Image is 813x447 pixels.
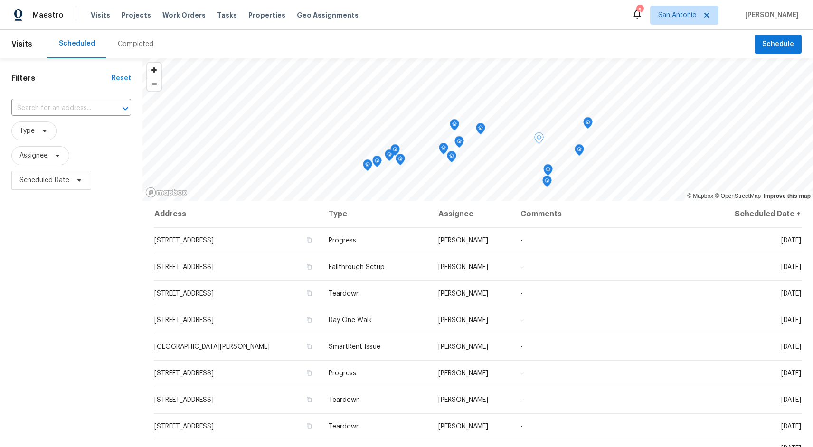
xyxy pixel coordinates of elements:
[11,34,32,55] span: Visits
[329,237,356,244] span: Progress
[762,38,794,50] span: Schedule
[305,342,313,351] button: Copy Address
[781,397,801,403] span: [DATE]
[329,370,356,377] span: Progress
[476,123,485,138] div: Map marker
[583,117,593,132] div: Map marker
[305,395,313,404] button: Copy Address
[329,397,360,403] span: Teardown
[741,10,799,20] span: [PERSON_NAME]
[438,344,488,350] span: [PERSON_NAME]
[438,397,488,403] span: [PERSON_NAME]
[542,176,552,190] div: Map marker
[438,290,488,297] span: [PERSON_NAME]
[305,236,313,244] button: Copy Address
[520,423,523,430] span: -
[755,35,802,54] button: Schedule
[447,151,456,166] div: Map marker
[636,6,643,15] div: 5
[248,10,285,20] span: Properties
[781,264,801,270] span: [DATE]
[329,290,360,297] span: Teardown
[520,317,523,324] span: -
[305,369,313,377] button: Copy Address
[19,151,47,160] span: Assignee
[454,136,464,151] div: Map marker
[520,370,523,377] span: -
[781,237,801,244] span: [DATE]
[305,422,313,430] button: Copy Address
[154,317,214,324] span: [STREET_ADDRESS]
[59,39,95,48] div: Scheduled
[575,144,584,159] div: Map marker
[329,423,360,430] span: Teardown
[154,423,214,430] span: [STREET_ADDRESS]
[543,164,553,179] div: Map marker
[329,344,380,350] span: SmartRent Issue
[390,144,400,159] div: Map marker
[19,126,35,136] span: Type
[520,397,523,403] span: -
[305,316,313,324] button: Copy Address
[91,10,110,20] span: Visits
[431,201,513,227] th: Assignee
[687,193,713,199] a: Mapbox
[450,119,459,134] div: Map marker
[781,423,801,430] span: [DATE]
[520,290,523,297] span: -
[154,344,270,350] span: [GEOGRAPHIC_DATA][PERSON_NAME]
[118,39,153,49] div: Completed
[439,143,448,158] div: Map marker
[329,264,385,270] span: Fallthrough Setup
[154,397,214,403] span: [STREET_ADDRESS]
[112,74,131,83] div: Reset
[11,101,104,116] input: Search for an address...
[297,10,359,20] span: Geo Assignments
[154,370,214,377] span: [STREET_ADDRESS]
[145,187,187,198] a: Mapbox homepage
[438,317,488,324] span: [PERSON_NAME]
[396,154,405,168] div: Map marker
[154,201,321,227] th: Address
[658,10,697,20] span: San Antonio
[764,193,811,199] a: Improve this map
[438,423,488,430] span: [PERSON_NAME]
[305,262,313,271] button: Copy Address
[438,264,488,270] span: [PERSON_NAME]
[781,290,801,297] span: [DATE]
[385,149,394,164] div: Map marker
[707,201,802,227] th: Scheduled Date ↑
[329,317,372,324] span: Day One Walk
[162,10,206,20] span: Work Orders
[372,156,382,170] div: Map marker
[438,237,488,244] span: [PERSON_NAME]
[438,370,488,377] span: [PERSON_NAME]
[147,77,161,91] button: Zoom out
[781,317,801,324] span: [DATE]
[19,176,69,185] span: Scheduled Date
[363,159,372,174] div: Map marker
[147,63,161,77] button: Zoom in
[122,10,151,20] span: Projects
[715,193,761,199] a: OpenStreetMap
[154,290,214,297] span: [STREET_ADDRESS]
[119,102,132,115] button: Open
[154,264,214,270] span: [STREET_ADDRESS]
[781,344,801,350] span: [DATE]
[321,201,430,227] th: Type
[534,132,544,147] div: Map marker
[11,74,112,83] h1: Filters
[520,344,523,350] span: -
[520,264,523,270] span: -
[520,237,523,244] span: -
[217,12,237,19] span: Tasks
[781,370,801,377] span: [DATE]
[154,237,214,244] span: [STREET_ADDRESS]
[32,10,64,20] span: Maestro
[305,289,313,298] button: Copy Address
[142,58,813,201] canvas: Map
[513,201,707,227] th: Comments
